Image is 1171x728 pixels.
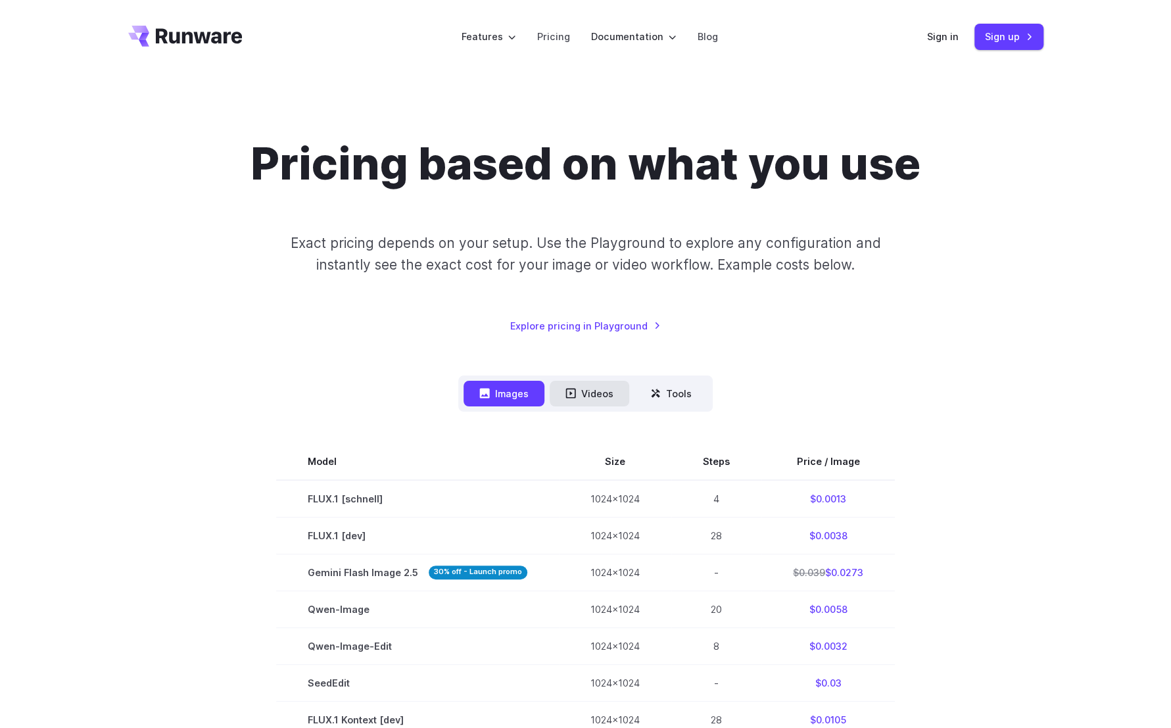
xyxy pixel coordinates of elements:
[265,232,905,276] p: Exact pricing depends on your setup. Use the Playground to explore any configuration and instantl...
[276,628,559,665] td: Qwen-Image-Edit
[974,24,1043,49] a: Sign up
[462,29,516,44] label: Features
[761,665,895,702] td: $0.03
[510,318,661,333] a: Explore pricing in Playground
[671,591,761,627] td: 20
[550,381,629,406] button: Videos
[308,565,527,580] span: Gemini Flash Image 2.5
[793,567,825,578] s: $0.039
[276,591,559,627] td: Qwen-Image
[251,137,920,190] h1: Pricing based on what you use
[761,480,895,518] td: $0.0013
[761,443,895,480] th: Price / Image
[276,665,559,702] td: SeedEdit
[537,29,570,44] a: Pricing
[559,665,671,702] td: 1024x1024
[698,29,718,44] a: Blog
[559,443,671,480] th: Size
[671,443,761,480] th: Steps
[761,517,895,554] td: $0.0038
[559,480,671,518] td: 1024x1024
[276,480,559,518] td: FLUX.1 [schnell]
[927,29,959,44] a: Sign in
[559,517,671,554] td: 1024x1024
[671,480,761,518] td: 4
[276,517,559,554] td: FLUX.1 [dev]
[671,554,761,591] td: -
[128,26,243,47] a: Go to /
[559,591,671,627] td: 1024x1024
[761,591,895,627] td: $0.0058
[591,29,677,44] label: Documentation
[671,665,761,702] td: -
[671,628,761,665] td: 8
[761,628,895,665] td: $0.0032
[429,566,527,579] strong: 30% off - Launch promo
[634,381,707,406] button: Tools
[276,443,559,480] th: Model
[559,554,671,591] td: 1024x1024
[761,554,895,591] td: $0.0273
[464,381,544,406] button: Images
[559,628,671,665] td: 1024x1024
[671,517,761,554] td: 28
